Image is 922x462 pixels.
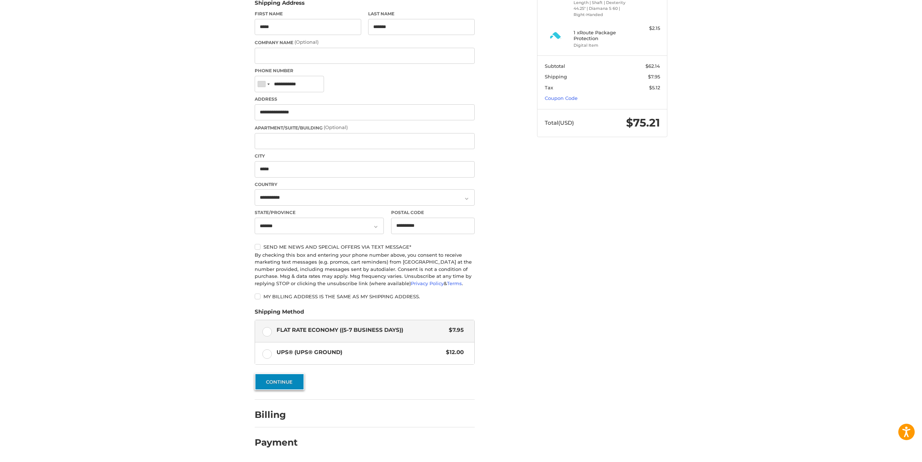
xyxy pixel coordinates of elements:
[442,348,464,357] span: $12.00
[255,373,304,390] button: Continue
[445,326,464,334] span: $7.95
[649,85,660,90] span: $5.12
[626,116,660,129] span: $75.21
[545,74,567,79] span: Shipping
[255,437,298,448] h2: Payment
[255,124,475,131] label: Apartment/Suite/Building
[631,25,660,32] div: $2.15
[255,409,297,420] h2: Billing
[411,280,444,286] a: Privacy Policy
[368,11,475,17] label: Last Name
[648,74,660,79] span: $7.95
[545,119,574,126] span: Total (USD)
[545,95,578,101] a: Coupon Code
[277,326,445,334] span: Flat Rate Economy ((5-7 Business Days))
[574,30,629,42] h4: 1 x Route Package Protection
[255,252,475,287] div: By checking this box and entering your phone number above, you consent to receive marketing text ...
[255,209,384,216] label: State/Province
[255,244,475,250] label: Send me news and special offers via text message*
[255,181,475,188] label: Country
[255,39,475,46] label: Company Name
[294,39,319,45] small: (Optional)
[255,67,475,74] label: Phone Number
[645,63,660,69] span: $62.14
[255,308,304,319] legend: Shipping Method
[255,96,475,102] label: Address
[447,280,462,286] a: Terms
[545,85,553,90] span: Tax
[574,42,629,48] li: Digital Item
[277,348,443,357] span: UPS® (UPS® Ground)
[255,294,475,299] label: My billing address is the same as my shipping address.
[255,153,475,159] label: City
[391,209,475,216] label: Postal Code
[255,11,361,17] label: First Name
[324,124,348,130] small: (Optional)
[545,63,565,69] span: Subtotal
